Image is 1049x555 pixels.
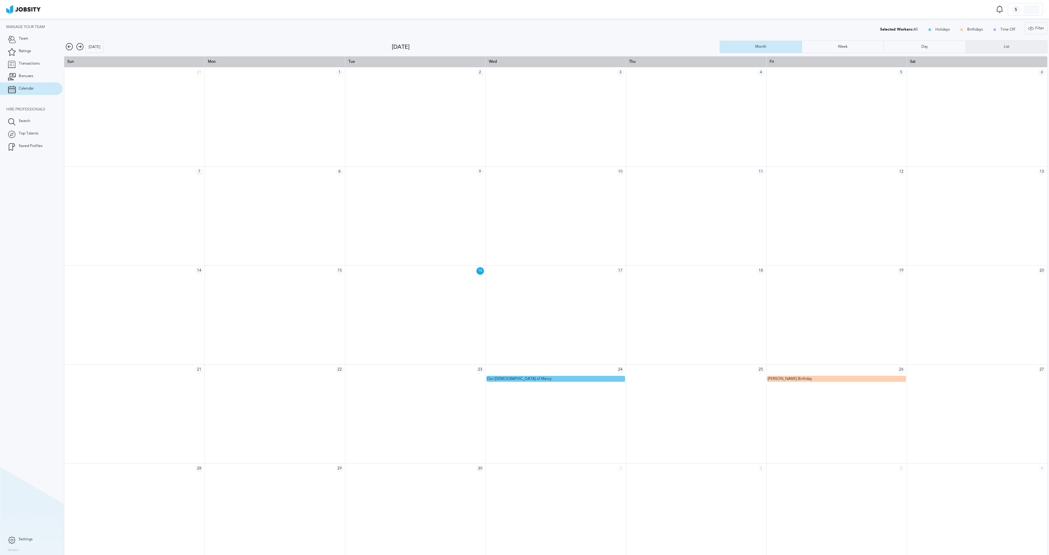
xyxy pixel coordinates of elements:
span: Team [19,37,28,41]
span: 1 [336,69,343,76]
span: 4 [1038,465,1046,473]
span: Settings [19,537,32,542]
button: Month [720,41,802,53]
span: Search [19,119,30,123]
button: S [1008,3,1043,16]
span: 18 [757,267,765,275]
span: 19 [898,267,905,275]
div: Month [752,45,770,49]
span: 13 [1038,168,1046,176]
button: Week [802,41,884,53]
img: ab4bad089aa723f57921c736e9817d99.png [6,5,41,14]
div: Week [835,45,851,49]
span: 5 [898,69,905,76]
span: 21 [195,366,203,374]
div: S [1011,5,1021,14]
span: 9 [476,168,484,176]
button: List [966,41,1048,53]
button: Filter [1025,22,1047,34]
span: Our [DEMOGRAPHIC_DATA] of Mercy [487,376,552,381]
span: Sun [67,59,74,64]
span: Saved Profiles [19,144,42,148]
span: Fri [770,59,774,64]
span: 12 [898,168,905,176]
span: Calendar [19,86,34,91]
span: Thu [629,59,636,64]
span: Wed [489,59,497,64]
span: Bonuses [19,74,33,78]
span: 22 [336,366,343,374]
span: 1 [617,465,624,473]
label: Version: [8,548,19,552]
span: Ratings [19,49,31,53]
span: 26 [898,366,905,374]
span: 27 [1038,366,1046,374]
div: List [1001,45,1012,49]
span: 2 [757,465,765,473]
span: 30 [476,465,484,473]
span: 15 [336,267,343,275]
div: Filter [1025,22,1047,35]
div: Manage your team [6,25,62,29]
span: 10 [617,168,624,176]
button: [DATE] [85,41,104,53]
span: 3 [617,69,624,76]
div: [DATE] [392,44,720,50]
div: Day [918,45,931,49]
span: 31 [195,69,203,76]
span: Top Talents [19,131,38,136]
span: Sat [910,59,915,64]
span: 14 [195,267,203,275]
span: 6 [1038,69,1046,76]
span: 8 [336,168,343,176]
span: 2 [476,69,484,76]
span: 29 [336,465,343,473]
span: 25 [757,366,765,374]
div: All [880,27,918,32]
span: 7 [195,168,203,176]
span: 16 [476,267,484,275]
span: Transactions [19,61,40,66]
span: 17 [617,267,624,275]
span: [PERSON_NAME] Birthday [768,376,812,381]
div: [DATE] [86,41,103,53]
div: Selected Workers: [880,27,914,32]
button: Day [884,41,966,53]
span: Tue [348,59,355,64]
span: 28 [195,465,203,473]
span: 24 [617,366,624,374]
div: Hire Professionals [6,107,62,112]
span: 20 [1038,267,1046,275]
span: 3 [898,465,905,473]
span: 11 [757,168,765,176]
span: 4 [757,69,765,76]
span: 23 [476,366,484,374]
span: Mon [208,59,216,64]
